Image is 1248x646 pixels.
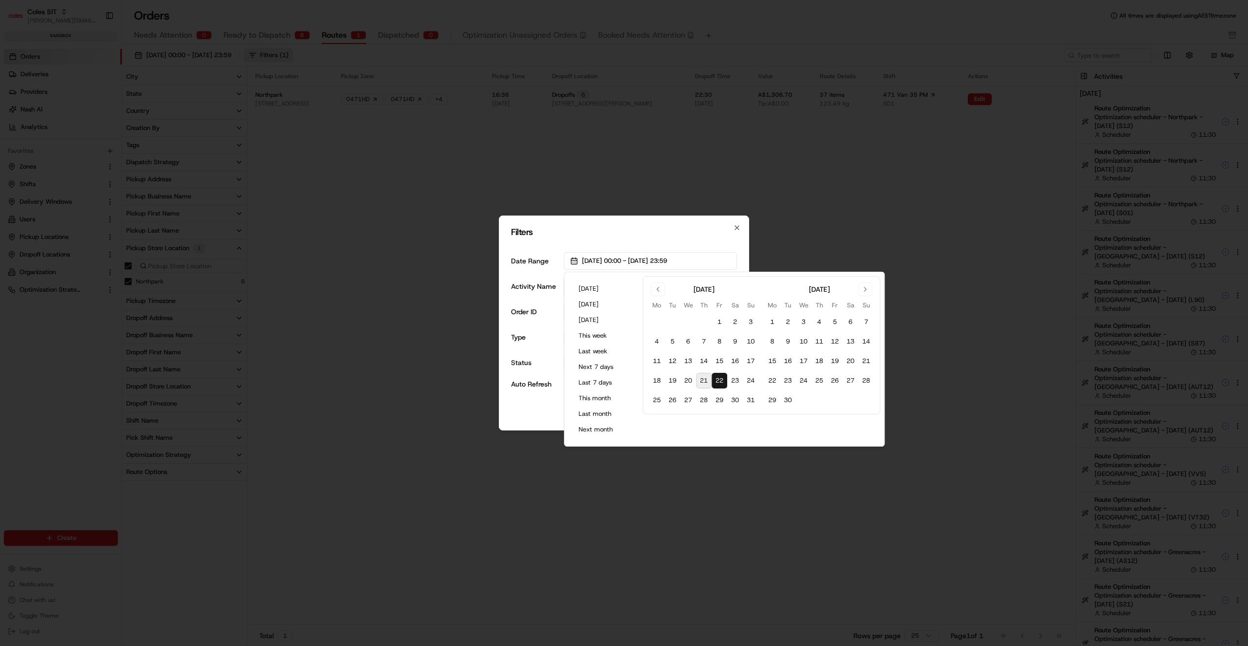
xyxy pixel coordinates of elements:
button: 29 [712,392,727,408]
span: Knowledge Base [20,141,75,151]
div: [DATE] [693,284,714,294]
th: Sunday [743,300,758,310]
th: Tuesday [780,300,796,310]
span: API Documentation [92,141,157,151]
button: 5 [665,334,680,349]
th: Monday [649,300,665,310]
th: Friday [712,300,727,310]
div: 💻 [83,142,90,150]
button: 18 [649,373,665,388]
button: Go to previous month [651,282,665,296]
button: 19 [827,353,843,369]
button: [DATE] [574,282,633,296]
div: Start new chat [33,93,160,103]
button: 14 [696,353,712,369]
button: 10 [743,334,758,349]
img: Nash [10,9,29,29]
a: 💻API Documentation [79,137,161,155]
button: 13 [680,353,696,369]
button: Start new chat [166,96,178,108]
button: 3 [796,314,811,330]
th: Saturday [727,300,743,310]
button: 18 [811,353,827,369]
button: [DATE] [574,313,633,327]
button: 13 [843,334,858,349]
button: 30 [780,392,796,408]
button: 9 [727,334,743,349]
button: 3 [743,314,758,330]
input: Clear [25,63,161,73]
button: 24 [796,373,811,388]
button: 14 [858,334,874,349]
button: 29 [764,392,780,408]
button: Last week [574,345,633,358]
label: Activity Name [511,283,556,290]
button: 7 [696,334,712,349]
button: 16 [780,353,796,369]
button: 11 [811,334,827,349]
button: Go to next month [858,282,872,296]
button: 12 [665,353,680,369]
button: 27 [843,373,858,388]
button: 10 [796,334,811,349]
th: Wednesday [680,300,696,310]
button: 24 [743,373,758,388]
button: 25 [811,373,827,388]
button: 8 [712,334,727,349]
button: 17 [743,353,758,369]
button: 12 [827,334,843,349]
label: Status [511,359,532,366]
th: Tuesday [665,300,680,310]
button: 21 [696,373,712,388]
button: 4 [811,314,827,330]
button: [DATE] 00:00 - [DATE] 23:59 [564,252,737,270]
label: Date Range [511,258,549,264]
button: 25 [649,392,665,408]
button: 7 [858,314,874,330]
button: 20 [843,353,858,369]
img: 1736555255976-a54dd68f-1ca7-489b-9aae-adbdc363a1c4 [10,93,27,110]
div: [DATE] [809,284,830,294]
button: 30 [727,392,743,408]
button: 28 [858,373,874,388]
button: 21 [858,353,874,369]
button: 6 [843,314,858,330]
button: 15 [712,353,727,369]
button: 26 [665,392,680,408]
button: 28 [696,392,712,408]
button: 20 [680,373,696,388]
button: 9 [780,334,796,349]
button: 22 [764,373,780,388]
th: Thursday [696,300,712,310]
button: 5 [827,314,843,330]
button: 6 [680,334,696,349]
th: Thursday [811,300,827,310]
button: 16 [727,353,743,369]
div: 📗 [10,142,18,150]
h2: Filters [511,228,737,237]
button: 1 [764,314,780,330]
button: 27 [680,392,696,408]
button: 11 [649,353,665,369]
button: Last month [574,407,633,421]
span: Pylon [97,165,118,172]
button: 31 [743,392,758,408]
div: We're available if you need us! [33,103,124,110]
th: Saturday [843,300,858,310]
button: 19 [665,373,680,388]
button: 23 [780,373,796,388]
button: 4 [649,334,665,349]
a: Powered byPylon [69,165,118,172]
button: 15 [764,353,780,369]
a: 📗Knowledge Base [6,137,79,155]
th: Monday [764,300,780,310]
button: Last 7 days [574,376,633,389]
button: Next month [574,423,633,436]
button: 2 [780,314,796,330]
button: 1 [712,314,727,330]
th: Wednesday [796,300,811,310]
span: [DATE] 00:00 - [DATE] 23:59 [582,257,667,265]
button: [DATE] [574,298,633,311]
th: Friday [827,300,843,310]
label: Type [511,334,526,341]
